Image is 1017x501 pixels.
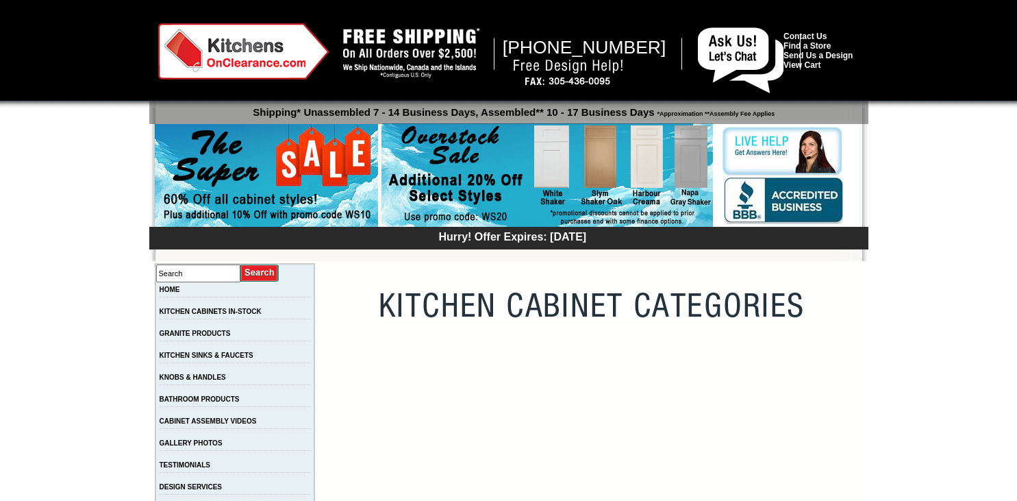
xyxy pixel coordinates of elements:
[655,107,775,117] span: *Approximation **Assembly Fee Applies
[156,229,868,243] div: Hurry! Offer Expires: [DATE]
[783,60,820,70] a: View Cart
[160,352,253,359] a: KITCHEN SINKS & FAUCETS
[160,374,226,381] a: KNOBS & HANDLES
[158,23,329,80] img: Kitchens on Clearance Logo
[783,32,827,41] a: Contact Us
[156,100,868,118] p: Shipping* Unassembled 7 - 14 Business Days, Assembled** 10 - 17 Business Days
[783,51,853,60] a: Send Us a Design
[160,417,257,425] a: CABINET ASSEMBLY VIDEOS
[160,330,231,337] a: GRANITE PRODUCTS
[160,308,262,315] a: KITCHEN CABINETS IN-STOCK
[783,41,831,51] a: Find a Store
[160,286,180,293] a: HOME
[160,439,223,447] a: GALLERY PHOTOS
[160,395,240,403] a: BATHROOM PRODUCTS
[240,264,279,282] input: Submit
[503,37,666,58] span: [PHONE_NUMBER]
[160,461,210,469] a: TESTIMONIALS
[160,483,223,491] a: DESIGN SERVICES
